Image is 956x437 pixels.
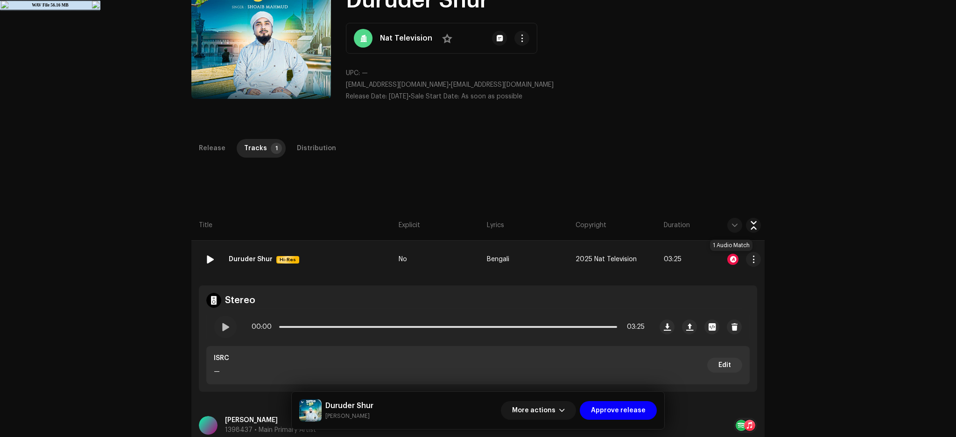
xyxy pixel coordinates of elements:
[346,80,765,90] p: •
[206,293,221,308] img: stereo.svg
[9,1,91,10] td: WAV File 56.16 MB
[92,1,99,8] img: close16.png
[1,1,8,8] img: icon16.png
[580,401,657,420] button: Approve release
[297,139,336,158] div: Distribution
[411,93,459,100] span: Sale Start Date:
[214,367,229,377] p: —
[576,221,606,230] span: Copyright
[399,221,420,230] span: Explicit
[487,256,509,263] span: Bengali
[389,93,408,100] span: [DATE]
[380,33,432,44] strong: Nat Television
[252,318,275,336] span: 00:00
[199,221,212,230] span: Title
[501,401,576,420] button: More actions
[591,401,646,420] span: Approve release
[277,250,298,269] span: Hi-Res
[229,250,273,269] strong: Duruder Shur
[244,139,267,158] div: Tracks
[225,416,316,425] p: [PERSON_NAME]
[512,401,555,420] span: More actions
[346,82,449,88] span: [EMAIL_ADDRESS][DOMAIN_NAME]
[299,399,322,422] img: af1c1ddd-6fa8-4c5d-accb-f06b7527deec
[461,93,522,100] span: As soon as possible
[325,411,373,421] small: Duruder Shur
[325,400,373,411] h5: Duruder Shur
[214,354,229,363] p: ISRC
[664,221,690,230] span: Duration
[346,70,360,76] span: UPC:
[487,221,504,230] span: Lyrics
[225,425,316,435] p: 1398437 • Main Primary Artist
[346,93,387,100] span: Release Date:
[718,356,731,375] span: Edit
[451,82,554,88] span: [EMAIL_ADDRESS][DOMAIN_NAME]
[199,248,221,271] div: 01
[362,70,368,76] span: —
[225,295,255,306] h4: Stereo
[576,256,637,263] span: 2025 Nat Television
[664,256,682,263] span: 03:25
[346,93,411,100] span: •
[199,139,225,158] div: Release
[399,256,407,263] span: No
[621,318,645,336] span: 03:25
[271,143,282,154] p-badge: 1
[707,358,742,373] button: Edit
